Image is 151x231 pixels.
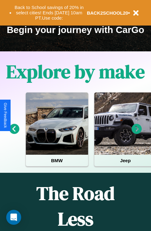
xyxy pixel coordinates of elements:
div: Give Feedback [3,103,7,128]
h1: Explore by make [6,59,145,84]
div: Open Intercom Messenger [6,210,21,225]
h4: BMW [26,155,88,166]
b: BACK2SCHOOL20 [87,10,128,16]
button: Back to School savings of 20% in select cities! Ends [DATE] 10am PT.Use code: [12,3,87,22]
